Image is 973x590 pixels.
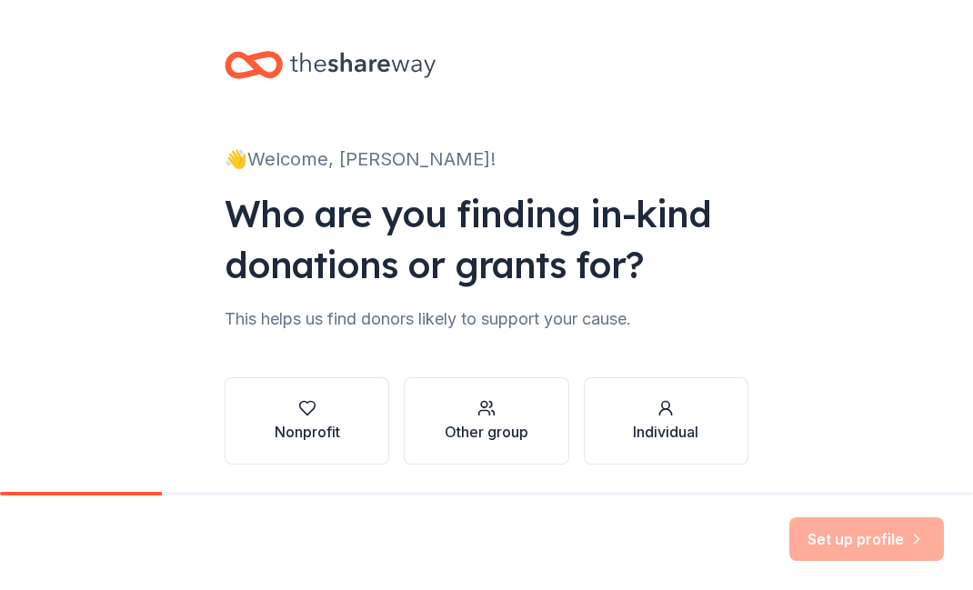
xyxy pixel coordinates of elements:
div: 👋 Welcome, [PERSON_NAME]! [225,145,748,174]
button: Nonprofit [225,377,389,465]
div: Other group [445,421,528,443]
button: Individual [584,377,748,465]
button: Other group [404,377,568,465]
div: Who are you finding in-kind donations or grants for? [225,188,748,290]
div: Nonprofit [275,421,340,443]
div: This helps us find donors likely to support your cause. [225,305,748,334]
div: Individual [633,421,698,443]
